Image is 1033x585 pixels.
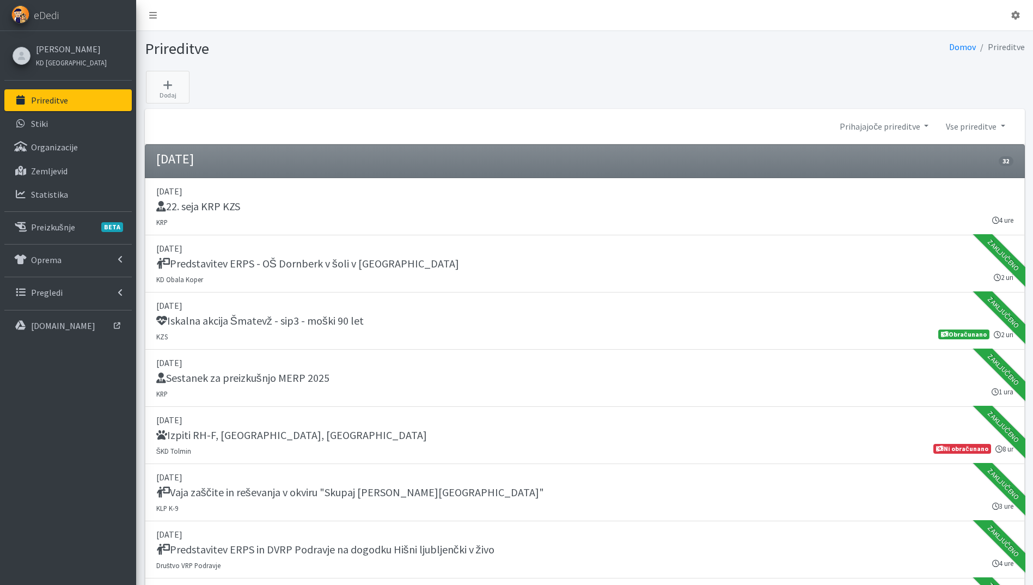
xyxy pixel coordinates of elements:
[831,115,937,137] a: Prihajajoče prireditve
[101,222,123,232] span: BETA
[156,371,329,385] h5: Sestanek za preizkušnjo MERP 2025
[31,142,78,153] p: Organizacije
[145,350,1025,407] a: [DATE] Sestanek za preizkušnjo MERP 2025 KRP 1 ura Zaključeno
[4,136,132,158] a: Organizacije
[938,330,989,339] span: Obračunano
[4,282,132,303] a: Pregledi
[156,429,427,442] h5: Izpiti RH-F, [GEOGRAPHIC_DATA], [GEOGRAPHIC_DATA]
[156,356,1013,369] p: [DATE]
[156,314,364,327] h5: Iskalna akcija Šmatevž - sip3 - moški 90 let
[31,189,68,200] p: Statistika
[145,292,1025,350] a: [DATE] Iskalna akcija Šmatevž - sip3 - moški 90 let KZS 2 uri Obračunano Zaključeno
[31,254,62,265] p: Oprema
[156,332,168,341] small: KZS
[976,39,1025,55] li: Prireditve
[4,249,132,271] a: Oprema
[937,115,1013,137] a: Vse prireditve
[156,528,1013,541] p: [DATE]
[146,71,190,103] a: Dodaj
[31,95,68,106] p: Prireditve
[156,151,194,167] h4: [DATE]
[4,113,132,135] a: Stiki
[156,218,168,227] small: KRP
[145,521,1025,578] a: [DATE] Predstavitev ERPS in DVRP Podravje na dogodku Hišni ljubljenčki v živo Društvo VRP Podravj...
[156,471,1013,484] p: [DATE]
[156,185,1013,198] p: [DATE]
[145,407,1025,464] a: [DATE] Izpiti RH-F, [GEOGRAPHIC_DATA], [GEOGRAPHIC_DATA] ŠKD Tolmin 8 ur Ni obračunano Zaključeno
[4,89,132,111] a: Prireditve
[145,464,1025,521] a: [DATE] Vaja zaščite in reševanja v okviru "Skupaj [PERSON_NAME][GEOGRAPHIC_DATA]" KLP K-9 3 ure Z...
[31,222,75,233] p: Preizkušnje
[156,299,1013,312] p: [DATE]
[4,315,132,337] a: [DOMAIN_NAME]
[36,58,107,67] small: KD [GEOGRAPHIC_DATA]
[156,561,221,570] small: Društvo VRP Podravje
[4,160,132,182] a: Zemljevid
[949,41,976,52] a: Domov
[933,444,991,454] span: Ni obračunano
[4,216,132,238] a: PreizkušnjeBETA
[156,257,459,270] h5: Predstavitev ERPS - OŠ Dornberk v šoli v [GEOGRAPHIC_DATA]
[156,389,168,398] small: KRP
[36,42,107,56] a: [PERSON_NAME]
[11,5,29,23] img: eDedi
[156,200,240,213] h5: 22. seja KRP KZS
[156,486,544,499] h5: Vaja zaščite in reševanja v okviru "Skupaj [PERSON_NAME][GEOGRAPHIC_DATA]"
[34,7,59,23] span: eDedi
[145,235,1025,292] a: [DATE] Predstavitev ERPS - OŠ Dornberk v šoli v [GEOGRAPHIC_DATA] KD Obala Koper 2 uri Zaključeno
[31,320,95,331] p: [DOMAIN_NAME]
[156,275,203,284] small: KD Obala Koper
[156,543,494,556] h5: Predstavitev ERPS in DVRP Podravje na dogodku Hišni ljubljenčki v živo
[156,242,1013,255] p: [DATE]
[31,166,68,176] p: Zemljevid
[145,39,581,58] h1: Prireditve
[992,215,1013,226] small: 4 ure
[156,413,1013,426] p: [DATE]
[31,118,48,129] p: Stiki
[4,184,132,205] a: Statistika
[156,447,192,455] small: ŠKD Tolmin
[31,287,63,298] p: Pregledi
[36,56,107,69] a: KD [GEOGRAPHIC_DATA]
[999,156,1013,166] span: 32
[156,504,178,513] small: KLP K-9
[145,178,1025,235] a: [DATE] 22. seja KRP KZS KRP 4 ure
